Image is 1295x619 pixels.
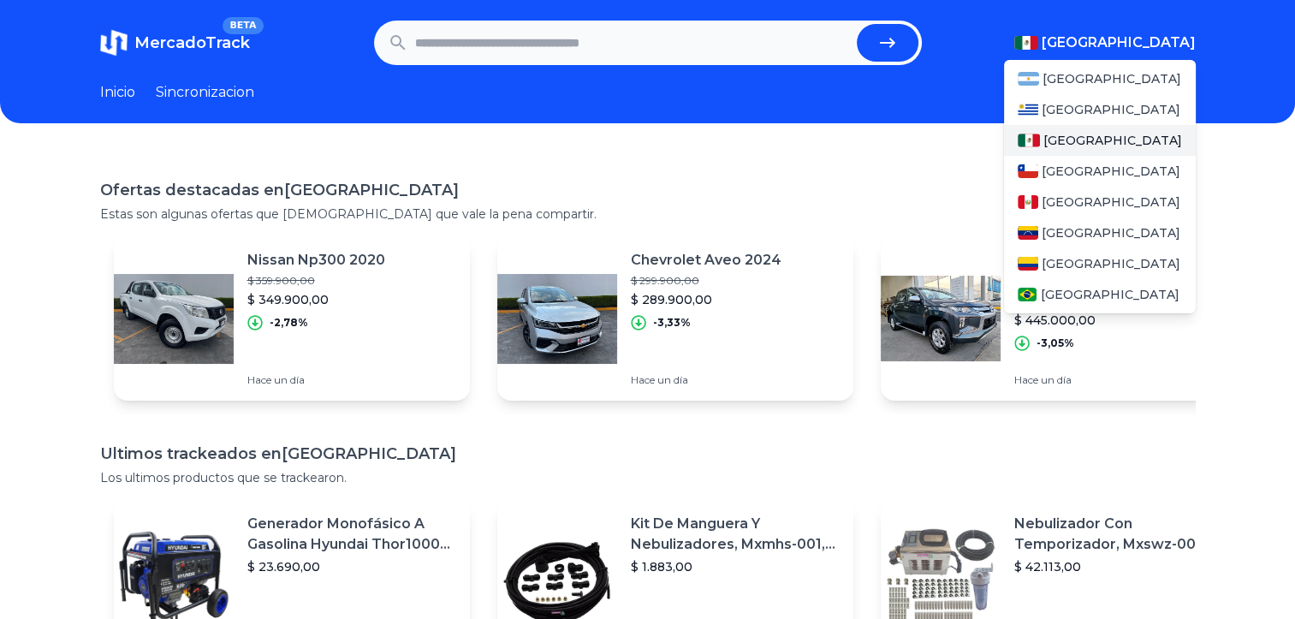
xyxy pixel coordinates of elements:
span: [GEOGRAPHIC_DATA] [1042,33,1196,53]
h1: Ofertas destacadas en [GEOGRAPHIC_DATA] [100,178,1196,202]
p: -3,05% [1037,336,1074,350]
span: [GEOGRAPHIC_DATA] [1042,255,1180,272]
p: -3,33% [653,316,691,330]
a: Brasil[GEOGRAPHIC_DATA] [1004,279,1196,310]
a: Venezuela[GEOGRAPHIC_DATA] [1004,217,1196,248]
img: MercadoTrack [100,29,128,57]
p: $ 289.900,00 [631,291,781,308]
p: Chevrolet Aveo 2024 [631,250,781,271]
p: $ 445.000,00 [1014,312,1223,329]
a: Sincronizacion [156,82,254,103]
a: Chile[GEOGRAPHIC_DATA] [1004,156,1196,187]
a: Featured imageChevrolet Aveo 2024$ 299.900,00$ 289.900,00-3,33%Hace un día [497,236,853,401]
p: Hace un día [1014,373,1223,387]
a: MercadoTrackBETA [100,29,250,57]
span: [GEOGRAPHIC_DATA] [1042,224,1180,241]
a: Featured imageMitsubishi L200 Glx 4x4 Diesel 2022$ 459.000,00$ 445.000,00-3,05%Hace un día [881,236,1237,401]
span: [GEOGRAPHIC_DATA] [1042,101,1180,118]
p: Generador Monofásico A Gasolina Hyundai Thor10000 P 11.5 Kw [247,514,456,555]
img: Mexico [1014,36,1038,50]
a: Mexico[GEOGRAPHIC_DATA] [1004,125,1196,156]
a: Featured imageNissan Np300 2020$ 359.900,00$ 349.900,00-2,78%Hace un día [114,236,470,401]
img: Mexico [1018,134,1040,147]
p: Hace un día [247,373,385,387]
img: Featured image [114,259,234,378]
a: Uruguay[GEOGRAPHIC_DATA] [1004,94,1196,125]
a: Argentina[GEOGRAPHIC_DATA] [1004,63,1196,94]
a: Inicio [100,82,135,103]
p: -2,78% [270,316,308,330]
img: Featured image [881,259,1001,378]
p: Kit De Manguera Y Nebulizadores, Mxmhs-001, 6m, 6 Tees, 8 Bo [631,514,840,555]
span: [GEOGRAPHIC_DATA] [1043,132,1182,149]
span: [GEOGRAPHIC_DATA] [1043,70,1181,87]
a: Colombia[GEOGRAPHIC_DATA] [1004,248,1196,279]
p: Estas son algunas ofertas que [DEMOGRAPHIC_DATA] que vale la pena compartir. [100,205,1196,223]
button: [GEOGRAPHIC_DATA] [1014,33,1196,53]
span: [GEOGRAPHIC_DATA] [1040,286,1179,303]
p: $ 299.900,00 [631,274,781,288]
img: Brasil [1018,288,1037,301]
img: Venezuela [1018,226,1038,240]
img: Colombia [1018,257,1038,271]
a: Peru[GEOGRAPHIC_DATA] [1004,187,1196,217]
img: Chile [1018,164,1038,178]
p: Los ultimos productos que se trackearon. [100,469,1196,486]
span: BETA [223,17,263,34]
img: Uruguay [1018,103,1038,116]
h1: Ultimos trackeados en [GEOGRAPHIC_DATA] [100,442,1196,466]
p: $ 1.883,00 [631,558,840,575]
p: $ 42.113,00 [1014,558,1223,575]
p: $ 349.900,00 [247,291,385,308]
p: $ 359.900,00 [247,274,385,288]
p: $ 23.690,00 [247,558,456,575]
span: MercadoTrack [134,33,250,52]
img: Peru [1018,195,1038,209]
span: [GEOGRAPHIC_DATA] [1042,193,1180,211]
img: Featured image [497,259,617,378]
p: Nebulizador Con Temporizador, Mxswz-009, 50m, 40 Boquillas [1014,514,1223,555]
p: Hace un día [631,373,781,387]
img: Argentina [1018,72,1040,86]
span: [GEOGRAPHIC_DATA] [1042,163,1180,180]
p: Nissan Np300 2020 [247,250,385,271]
